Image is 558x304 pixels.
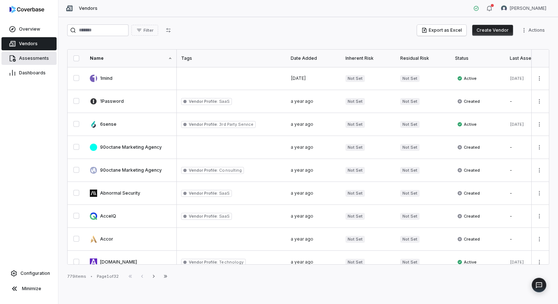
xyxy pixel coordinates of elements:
[457,75,477,81] span: Active
[291,98,313,104] span: a year ago
[400,75,420,82] span: Not Set
[400,236,420,243] span: Not Set
[457,259,477,265] span: Active
[291,55,337,61] div: Date Added
[345,55,391,61] div: Inherent Risk
[19,70,46,76] span: Dashboards
[291,259,313,265] span: a year ago
[534,96,545,107] button: More actions
[519,25,549,36] button: More actions
[510,260,524,265] span: [DATE]
[345,190,365,197] span: Not Set
[291,121,313,127] span: a year ago
[1,37,57,50] a: Vendors
[534,165,545,176] button: More actions
[457,190,480,196] span: Created
[189,168,218,173] span: Vendor Profile :
[291,190,313,196] span: a year ago
[400,55,446,61] div: Residual Risk
[400,144,420,151] span: Not Set
[19,41,38,47] span: Vendors
[497,3,551,14] button: Diana Esparza avatar[PERSON_NAME]
[79,5,98,11] span: Vendors
[20,270,50,276] span: Configuration
[90,55,172,61] div: Name
[457,98,480,104] span: Created
[218,122,253,127] span: 3rd Party Service
[291,213,313,219] span: a year ago
[218,99,229,104] span: SaaS
[19,55,49,61] span: Assessments
[472,25,513,36] button: Create Vendor
[400,98,420,105] span: Not Set
[534,142,545,153] button: More actions
[534,234,545,245] button: More actions
[400,213,420,220] span: Not Set
[22,286,41,292] span: Minimize
[345,167,365,174] span: Not Set
[9,6,44,13] img: logo-D7KZi-bG.svg
[345,213,365,220] span: Not Set
[189,260,218,265] span: Vendor Profile :
[345,144,365,151] span: Not Set
[400,121,420,128] span: Not Set
[457,236,480,242] span: Created
[218,214,229,219] span: SaaS
[189,122,218,127] span: Vendor Profile :
[510,122,524,127] span: [DATE]
[501,5,507,11] img: Diana Esparza avatar
[181,55,282,61] div: Tags
[345,121,365,128] span: Not Set
[1,66,57,79] a: Dashboards
[457,121,477,127] span: Active
[291,75,306,81] span: [DATE]
[144,28,153,33] span: Filter
[291,236,313,242] span: a year ago
[534,188,545,199] button: More actions
[189,191,218,196] span: Vendor Profile :
[19,26,40,32] span: Overview
[97,274,119,279] div: Page 1 of 32
[218,191,229,196] span: SaaS
[345,98,365,105] span: Not Set
[457,167,480,173] span: Created
[534,119,545,130] button: More actions
[534,257,545,268] button: More actions
[400,167,420,174] span: Not Set
[189,214,218,219] span: Vendor Profile :
[455,55,501,61] div: Status
[291,144,313,150] span: a year ago
[510,55,556,61] div: Last Assessed
[218,168,241,173] span: Consulting
[345,259,365,266] span: Not Set
[400,190,420,197] span: Not Set
[345,236,365,243] span: Not Set
[417,25,466,36] button: Export as Excel
[1,52,57,65] a: Assessments
[3,281,55,296] button: Minimize
[291,167,313,173] span: a year ago
[534,73,545,84] button: More actions
[1,23,57,36] a: Overview
[457,213,480,219] span: Created
[131,25,158,36] button: Filter
[218,260,243,265] span: Technology
[189,99,218,104] span: Vendor Profile :
[91,274,92,279] div: •
[67,274,86,279] div: 779 items
[510,76,524,81] span: [DATE]
[457,144,480,150] span: Created
[400,259,420,266] span: Not Set
[534,211,545,222] button: More actions
[345,75,365,82] span: Not Set
[510,5,546,11] span: [PERSON_NAME]
[3,267,55,280] a: Configuration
